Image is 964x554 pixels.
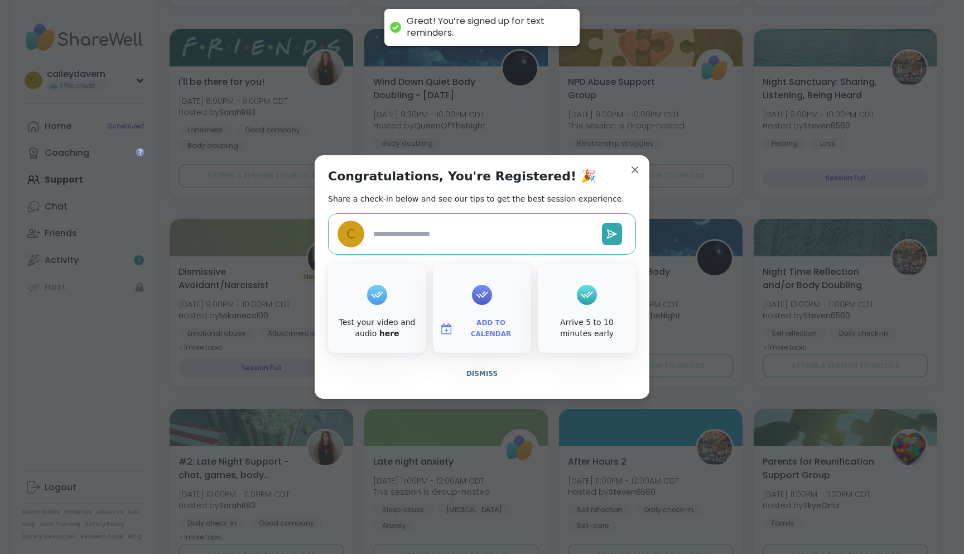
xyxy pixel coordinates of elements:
[440,322,453,336] img: ShareWell Logomark
[328,362,636,385] button: Dismiss
[330,317,424,339] div: Test your video and audio
[435,317,529,341] button: Add to Calendar
[328,169,596,184] h1: Congratulations, You're Registered! 🎉
[136,147,144,156] iframe: Spotlight
[540,317,634,339] div: Arrive 5 to 10 minutes early
[328,193,624,204] h2: Share a check-in below and see our tips to get the best session experience.
[379,329,399,338] a: here
[457,318,524,340] span: Add to Calendar
[466,370,498,378] span: Dismiss
[407,16,568,39] div: Great! You’re signed up for text reminders.
[346,225,355,244] span: c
